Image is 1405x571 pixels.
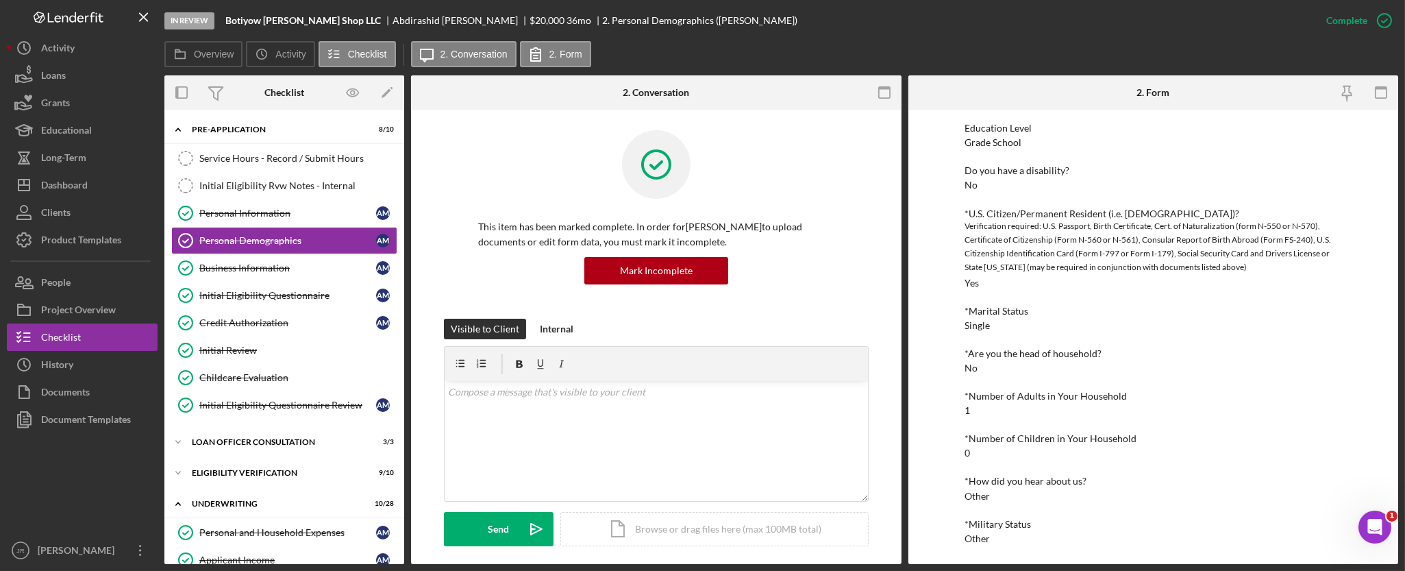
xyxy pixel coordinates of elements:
[171,337,397,364] a: Initial Review
[488,512,509,546] div: Send
[7,144,158,171] a: Long-Term
[965,491,990,502] div: Other
[199,208,376,219] div: Personal Information
[41,378,90,409] div: Documents
[171,199,397,227] a: Personal InformationAM
[7,378,158,406] button: Documents
[192,125,360,134] div: Pre-Application
[41,171,88,202] div: Dashboard
[194,49,234,60] label: Overview
[623,87,689,98] div: 2. Conversation
[376,206,390,220] div: A M
[376,261,390,275] div: A M
[965,433,1341,444] div: *Number of Children in Your Household
[376,526,390,539] div: A M
[1326,7,1367,34] div: Complete
[192,500,360,508] div: Underwriting
[171,282,397,309] a: Initial Eligibility QuestionnaireAM
[199,555,376,566] div: Applicant Income
[965,165,1341,176] div: Do you have a disability?
[171,391,397,419] a: Initial Eligibility Questionnaire ReviewAM
[393,15,530,26] div: Abdirashid [PERSON_NAME]
[199,317,376,328] div: Credit Authorization
[7,62,158,89] button: Loans
[7,406,158,433] button: Document Templates
[444,512,554,546] button: Send
[451,319,519,339] div: Visible to Client
[1136,87,1169,98] div: 2. Form
[965,180,978,191] div: No
[171,364,397,391] a: Childcare Evaluation
[965,306,1341,317] div: *Marital Status
[965,405,970,416] div: 1
[965,448,970,459] div: 0
[41,324,81,354] div: Checklist
[369,500,394,508] div: 10 / 28
[41,117,92,147] div: Educational
[7,324,158,351] a: Checklist
[41,226,121,257] div: Product Templates
[965,363,978,374] div: No
[965,123,1341,134] div: Education Level
[369,469,394,477] div: 9 / 10
[171,309,397,337] a: Credit AuthorizationAM
[7,171,158,199] button: Dashboard
[41,89,70,120] div: Grants
[965,519,1341,530] div: *Military Status
[965,278,979,289] div: Yes
[7,351,158,378] button: History
[192,469,360,477] div: Eligibility Verification
[348,49,387,60] label: Checklist
[7,89,158,117] button: Grants
[171,254,397,282] a: Business InformationAM
[965,348,1341,359] div: *Are you the head of household?
[603,15,798,26] div: 2. Personal Demographics ([PERSON_NAME])
[7,269,158,296] button: People
[199,290,376,301] div: Initial Eligibility Questionnaire
[540,319,573,339] div: Internal
[376,289,390,302] div: A M
[376,234,390,247] div: A M
[7,296,158,324] button: Project Overview
[16,547,25,555] text: JR
[171,519,397,546] a: Personal and Household ExpensesAM
[530,14,564,26] span: $20,000
[7,34,158,62] button: Activity
[965,533,990,544] div: Other
[199,263,376,274] div: Business Information
[965,476,1341,487] div: *How did you hear about us?
[376,398,390,412] div: A M
[1313,7,1398,34] button: Complete
[199,235,376,246] div: Personal Demographics
[199,372,397,383] div: Childcare Evaluation
[411,41,517,67] button: 2. Conversation
[164,41,243,67] button: Overview
[549,49,582,60] label: 2. Form
[1358,511,1391,544] iframe: Intercom live chat
[41,34,75,65] div: Activity
[199,400,376,411] div: Initial Eligibility Questionnaire Review
[7,226,158,254] button: Product Templates
[225,15,381,26] b: Botiyow [PERSON_NAME] Shop LLC
[199,180,397,191] div: Initial Eligibility Rvw Notes - Internal
[7,537,158,564] button: JR[PERSON_NAME]
[41,296,116,327] div: Project Overview
[965,208,1341,219] div: *U.S. Citizen/Permanent Resident (i.e. [DEMOGRAPHIC_DATA])?
[34,537,123,568] div: [PERSON_NAME]
[520,41,591,67] button: 2. Form
[171,145,397,172] a: Service Hours - Record / Submit Hours
[965,137,1021,148] div: Grade School
[319,41,396,67] button: Checklist
[7,199,158,226] button: Clients
[444,319,526,339] button: Visible to Client
[41,269,71,300] div: People
[199,153,397,164] div: Service Hours - Record / Submit Hours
